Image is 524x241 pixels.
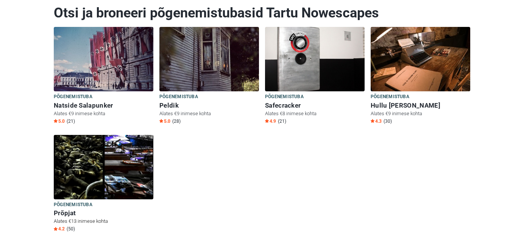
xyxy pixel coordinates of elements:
h1: Otsi ja broneeri põgenemistubasid Tartu Nowescapes [54,5,470,21]
span: 5.0 [54,118,65,124]
h6: Natside Salapunker [54,102,153,110]
a: Peldik Põgenemistuba Peldik Alates €9 inimese kohta Star5.0 (28) [159,27,259,126]
span: (21) [67,118,75,124]
span: (28) [172,118,181,124]
img: Star [265,119,269,123]
img: Natside Salapunker [54,27,153,91]
img: Prõpjat [54,135,153,199]
img: Hullu Kelder [371,27,470,91]
p: Alates €9 inimese kohta [54,110,153,117]
a: Natside Salapunker Põgenemistuba Natside Salapunker Alates €9 inimese kohta Star5.0 (21) [54,27,153,126]
h6: Prõpjat [54,209,153,217]
img: Star [159,119,163,123]
span: (21) [278,118,286,124]
span: Põgenemistuba [54,93,92,101]
a: Safecracker Põgenemistuba Safecracker Alates €8 inimese kohta Star4.9 (21) [265,27,365,126]
span: Põgenemistuba [371,93,409,101]
a: Prõpjat Põgenemistuba Prõpjat Alates €13 inimese kohta Star4.2 (50) [54,135,153,234]
img: Star [54,227,58,231]
span: (50) [67,226,75,232]
img: Safecracker [265,27,365,91]
p: Alates €13 inimese kohta [54,218,153,225]
a: Hullu Kelder Põgenemistuba Hullu [PERSON_NAME] Alates €9 inimese kohta Star4.3 (30) [371,27,470,126]
p: Alates €8 inimese kohta [265,110,365,117]
img: Star [371,119,374,123]
img: Peldik [159,27,259,91]
img: Star [54,119,58,123]
span: 5.0 [159,118,170,124]
span: Põgenemistuba [159,93,198,101]
span: Põgenemistuba [54,201,92,209]
span: Põgenemistuba [265,93,304,101]
span: 4.3 [371,118,382,124]
span: 4.9 [265,118,276,124]
p: Alates €9 inimese kohta [371,110,470,117]
h6: Safecracker [265,102,365,110]
h6: Peldik [159,102,259,110]
p: Alates €9 inimese kohta [159,110,259,117]
span: 4.2 [54,226,65,232]
span: (30) [384,118,392,124]
h6: Hullu [PERSON_NAME] [371,102,470,110]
